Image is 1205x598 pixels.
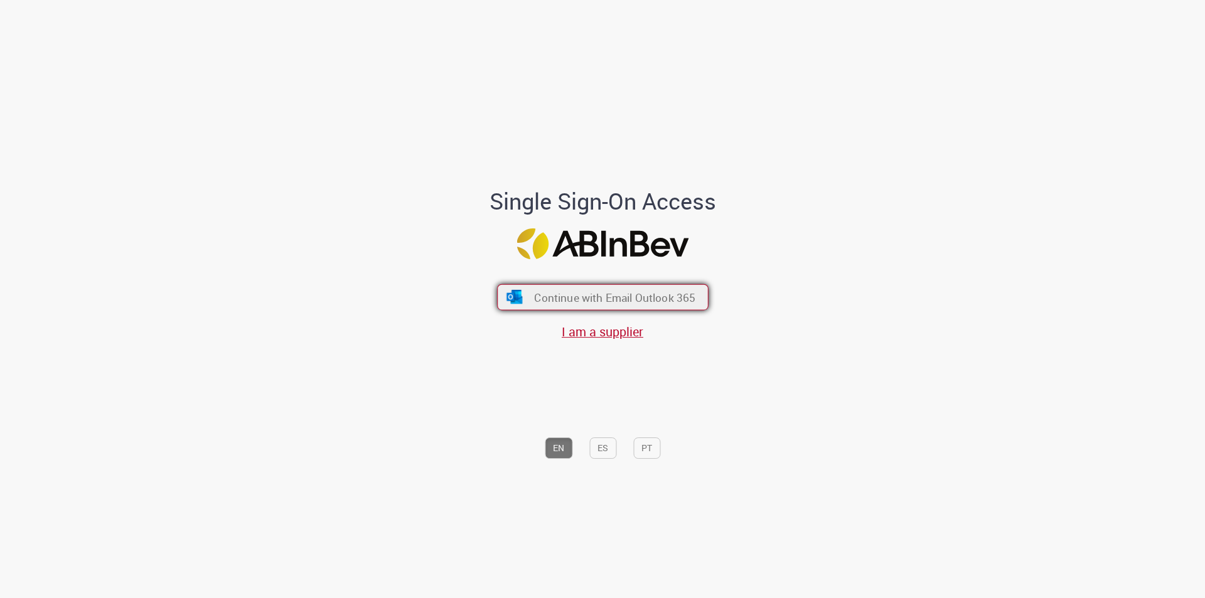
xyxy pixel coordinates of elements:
[545,438,572,459] button: EN
[633,438,660,459] button: PT
[562,324,643,341] a: I am a supplier
[589,438,616,459] button: ES
[517,228,688,259] img: Logo ABInBev
[505,291,523,304] img: ícone Azure/Microsoft 360
[429,189,777,214] h1: Single Sign-On Access
[497,284,709,311] button: ícone Azure/Microsoft 360 Continue with Email Outlook 365
[534,290,695,304] span: Continue with Email Outlook 365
